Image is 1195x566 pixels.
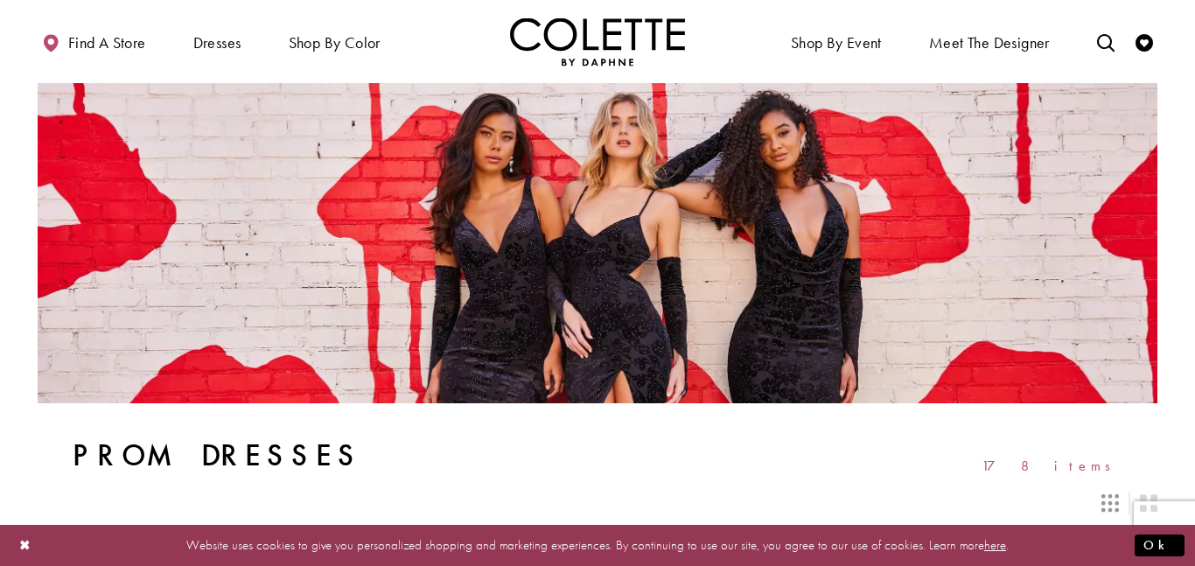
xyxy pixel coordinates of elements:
span: Find a store [68,34,146,52]
p: Website uses cookies to give you personalized shopping and marketing experiences. By continuing t... [126,534,1069,557]
a: Meet the designer [925,17,1054,66]
img: Colette by Daphne [510,17,685,66]
span: Shop by color [284,17,385,66]
span: Switch layout to 3 columns [1101,494,1119,512]
span: Shop by color [289,34,381,52]
h1: Prom Dresses [73,438,362,473]
span: Shop By Event [791,34,882,52]
a: Visit Home Page [510,17,685,66]
span: Dresses [189,17,246,66]
a: Check Wishlist [1131,17,1157,66]
button: Submit Dialog [1135,535,1185,556]
a: here [984,536,1006,554]
a: Find a store [38,17,150,66]
div: Layout Controls [27,484,1168,522]
button: Close Dialog [10,530,40,561]
span: Meet the designer [929,34,1050,52]
span: 178 items [982,458,1122,473]
a: Toggle search [1093,17,1119,66]
span: Dresses [193,34,241,52]
span: Switch layout to 2 columns [1140,494,1157,512]
span: Shop By Event [786,17,886,66]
